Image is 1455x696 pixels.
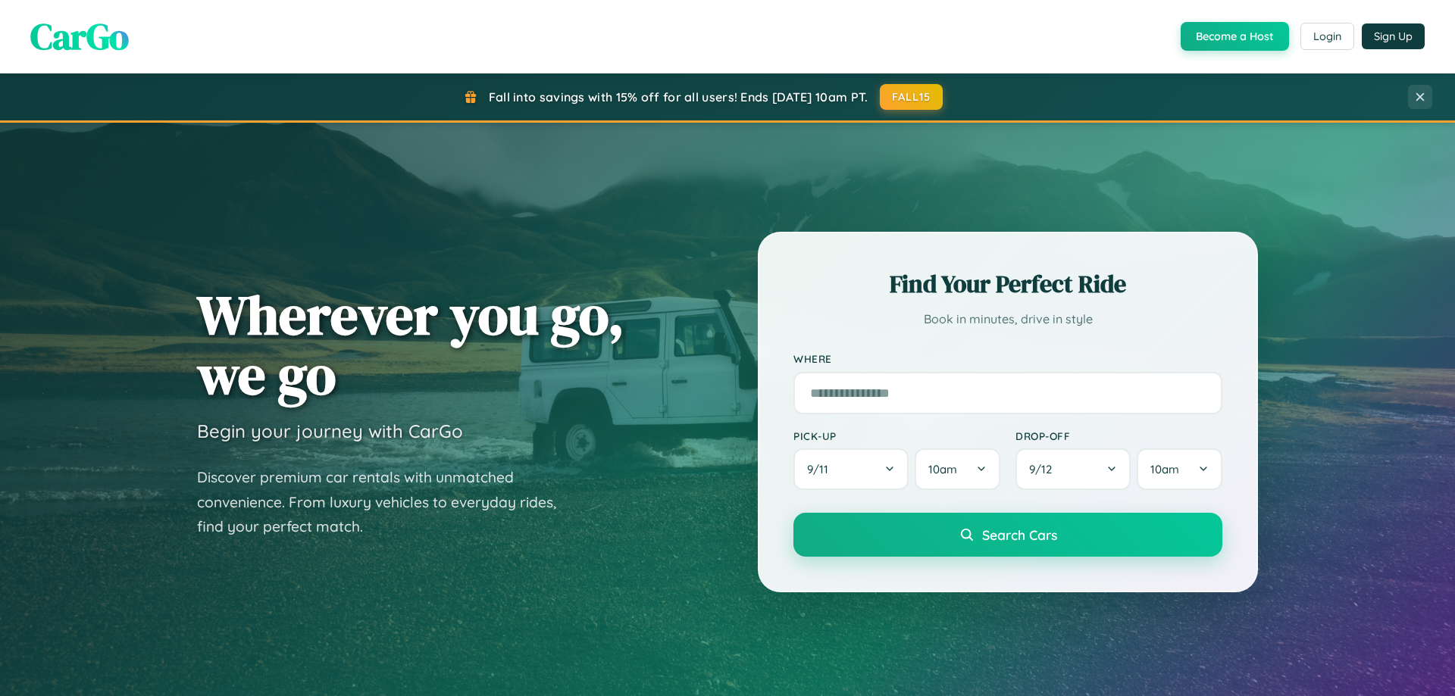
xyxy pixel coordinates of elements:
[197,285,624,404] h1: Wherever you go, we go
[807,462,836,476] span: 9 / 11
[793,267,1222,301] h2: Find Your Perfect Ride
[793,429,1000,442] label: Pick-up
[1150,462,1179,476] span: 10am
[793,448,909,490] button: 9/11
[489,89,868,105] span: Fall into savings with 15% off for all users! Ends [DATE] 10am PT.
[915,448,1000,490] button: 10am
[1015,429,1222,442] label: Drop-off
[1029,462,1059,476] span: 9 / 12
[793,353,1222,366] label: Where
[793,513,1222,557] button: Search Cars
[1137,448,1222,490] button: 10am
[982,526,1057,543] span: Search Cars
[880,84,943,110] button: FALL15
[1015,448,1131,490] button: 9/12
[1300,23,1354,50] button: Login
[928,462,957,476] span: 10am
[1181,22,1289,51] button: Become a Host
[197,465,576,539] p: Discover premium car rentals with unmatched convenience. From luxury vehicles to everyday rides, ...
[1362,23,1425,49] button: Sign Up
[30,11,129,61] span: CarGo
[197,420,463,442] h3: Begin your journey with CarGo
[793,308,1222,330] p: Book in minutes, drive in style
